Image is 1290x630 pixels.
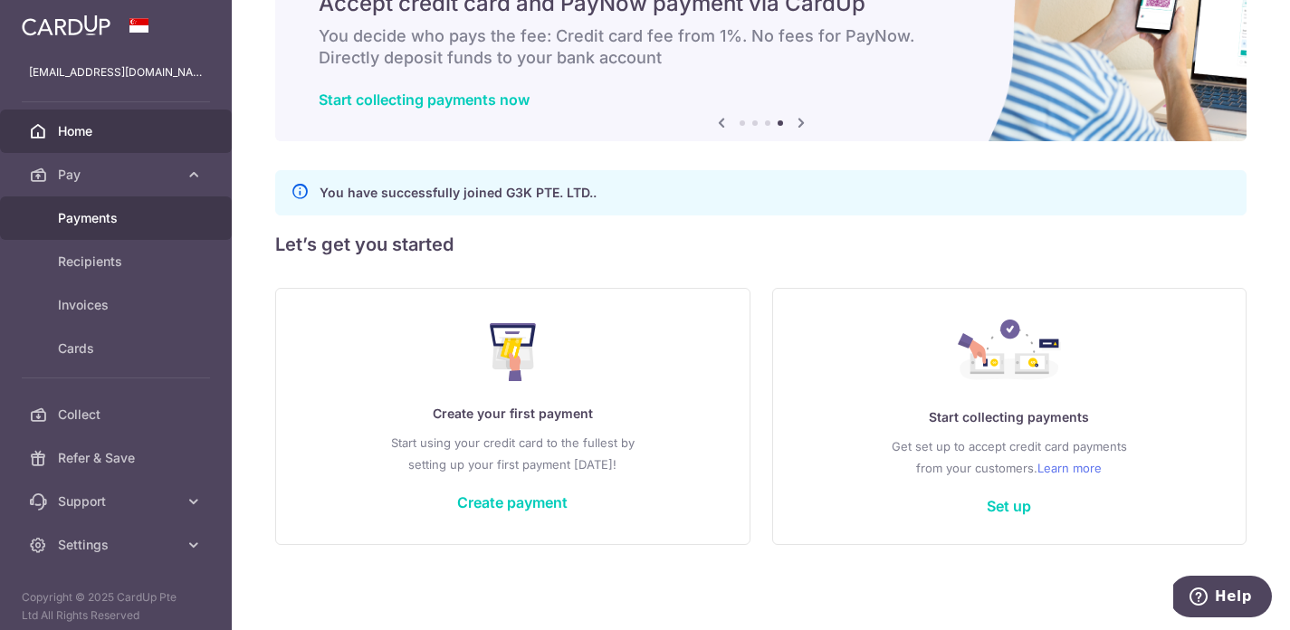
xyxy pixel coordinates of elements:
[312,403,713,425] p: Create your first payment
[490,323,536,381] img: Make Payment
[22,14,110,36] img: CardUp
[58,492,177,511] span: Support
[58,166,177,184] span: Pay
[319,25,1203,69] h6: You decide who pays the fee: Credit card fee from 1%. No fees for PayNow. Directly deposit funds ...
[275,230,1247,259] h5: Let’s get you started
[58,406,177,424] span: Collect
[809,406,1210,428] p: Start collecting payments
[312,432,713,475] p: Start using your credit card to the fullest by setting up your first payment [DATE]!
[58,536,177,554] span: Settings
[58,122,177,140] span: Home
[58,253,177,271] span: Recipients
[457,493,568,511] a: Create payment
[320,182,597,204] p: You have successfully joined G3K PTE. LTD..
[58,296,177,314] span: Invoices
[987,497,1031,515] a: Set up
[319,91,530,109] a: Start collecting payments now
[1173,576,1272,621] iframe: Opens a widget where you can find more information
[58,449,177,467] span: Refer & Save
[29,63,203,81] p: [EMAIL_ADDRESS][DOMAIN_NAME]
[1037,457,1102,479] a: Learn more
[958,320,1061,385] img: Collect Payment
[58,209,177,227] span: Payments
[58,339,177,358] span: Cards
[809,435,1210,479] p: Get set up to accept credit card payments from your customers.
